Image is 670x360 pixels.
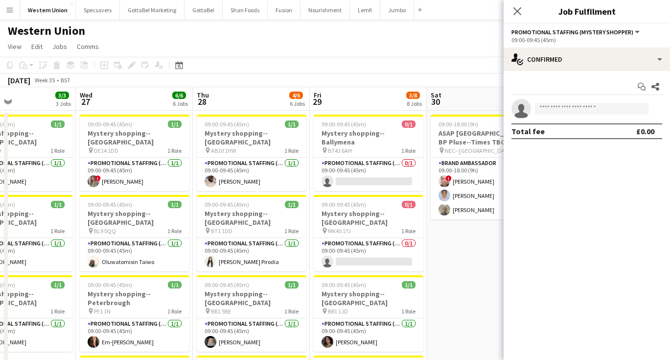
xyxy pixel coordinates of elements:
h3: Mystery shopping--[GEOGRAPHIC_DATA] [314,289,423,307]
span: 28 [195,96,209,107]
div: 6 Jobs [173,100,188,107]
h3: Mystery shopping--[GEOGRAPHIC_DATA] [314,209,423,227]
app-job-card: 09:00-09:45 (45m)1/1Mystery shopping--[GEOGRAPHIC_DATA] DE14 1DD1 RolePromotional Staffing (Myste... [80,115,189,191]
h3: ASAP [GEOGRAPHIC_DATA] @ BP Pluse--Times TBC [431,129,540,146]
span: BT1 1DD [211,227,232,235]
app-card-role: Promotional Staffing (Mystery Shopper)1/109:00-09:45 (45m)[PERSON_NAME] [197,318,306,352]
span: 1 Role [167,308,182,315]
span: 30 [429,96,441,107]
span: Wed [80,91,92,99]
span: 1/1 [285,201,299,208]
span: NEC--[GEOGRAPHIC_DATA] [445,147,513,154]
span: BL9 0QQ [94,227,116,235]
button: Western Union [20,0,76,20]
span: 09:00-18:00 (9h) [439,120,478,128]
a: Edit [27,40,46,53]
span: 3/8 [406,92,420,99]
app-job-card: 09:00-18:00 (9h)3/3ASAP [GEOGRAPHIC_DATA] @ BP Pluse--Times TBC NEC--[GEOGRAPHIC_DATA]1 RoleBrand... [431,115,540,219]
span: 1 Role [167,147,182,154]
app-job-card: 09:00-09:45 (45m)0/1Mystery shopping--[GEOGRAPHIC_DATA] MK40 1TJ1 RolePromotional Staffing (Myste... [314,195,423,271]
span: Edit [31,42,43,51]
h3: Mystery shopping--[GEOGRAPHIC_DATA] [197,289,306,307]
span: 1 Role [50,308,65,315]
button: GottaBe! [185,0,223,20]
span: 09:00-09:45 (45m) [205,201,249,208]
span: 1/1 [285,281,299,288]
span: 0/1 [402,201,416,208]
span: BT43 6AH [328,147,352,154]
app-job-card: 09:00-09:45 (45m)1/1Mystery shopping--[GEOGRAPHIC_DATA] BT1 1DD1 RolePromotional Staffing (Myster... [197,195,306,271]
app-card-role: Brand Ambassador3/309:00-18:00 (9h)![PERSON_NAME][PERSON_NAME][PERSON_NAME] [431,158,540,219]
span: 1 Role [284,308,299,315]
app-job-card: 09:00-09:45 (45m)1/1Mystery shopping--Peterbrough PE1 1N1 RolePromotional Staffing (Mystery Shopp... [80,275,189,352]
div: 09:00-09:45 (45m)1/1Mystery shopping--[GEOGRAPHIC_DATA] BR1 1JD1 RolePromotional Staffing (Myster... [314,275,423,352]
span: AB10 1HW [211,147,236,154]
button: Fusion [268,0,300,20]
h3: Mystery shopping--[GEOGRAPHIC_DATA] [80,209,189,227]
app-card-role: Promotional Staffing (Mystery Shopper)1/109:00-09:45 (45m)[PERSON_NAME] Pirodia [197,238,306,271]
span: 09:00-09:45 (45m) [88,201,132,208]
app-job-card: 09:00-09:45 (45m)1/1Mystery shopping--[GEOGRAPHIC_DATA] BL9 0QQ1 RolePromotional Staffing (Myster... [80,195,189,271]
a: Comms [73,40,103,53]
span: View [8,42,22,51]
div: 3 Jobs [56,100,71,107]
button: Shan Foods [223,0,268,20]
span: 09:00-09:45 (45m) [205,281,249,288]
span: ! [446,175,452,181]
span: 1/1 [168,201,182,208]
h3: Mystery shopping--Peterbrough [80,289,189,307]
span: 1 Role [401,308,416,315]
button: GottaBe! Marketing [120,0,185,20]
span: 1 Role [284,147,299,154]
div: Confirmed [504,48,670,71]
app-job-card: 09:00-09:45 (45m)1/1Mystery shopping--[GEOGRAPHIC_DATA] AB10 1HW1 RolePromotional Staffing (Myste... [197,115,306,191]
span: PE1 1N [94,308,111,315]
h3: Mystery shopping--[GEOGRAPHIC_DATA] [197,129,306,146]
button: Jumbo [380,0,414,20]
app-job-card: 09:00-09:45 (45m)1/1Mystery shopping--[GEOGRAPHIC_DATA] BB1 5BE1 RolePromotional Staffing (Myster... [197,275,306,352]
span: Sat [431,91,441,99]
h3: Job Fulfilment [504,5,670,18]
h3: Mystery shopping--Ballymena [314,129,423,146]
app-card-role: Promotional Staffing (Mystery Shopper)1/109:00-09:45 (45m)![PERSON_NAME] [80,158,189,191]
div: £0.00 [636,126,654,136]
span: 1/1 [51,120,65,128]
span: 1 Role [401,147,416,154]
span: BR1 1JD [328,308,348,315]
span: 1/1 [51,201,65,208]
div: Total fee [511,126,545,136]
span: MK40 1TJ [328,227,351,235]
a: Jobs [48,40,71,53]
span: 09:00-09:45 (45m) [88,120,132,128]
span: 27 [78,96,92,107]
app-card-role: Promotional Staffing (Mystery Shopper)0/109:00-09:45 (45m) [314,158,423,191]
span: Promotional Staffing (Mystery Shopper) [511,28,633,36]
app-card-role: Promotional Staffing (Mystery Shopper)0/109:00-09:45 (45m) [314,238,423,271]
a: View [4,40,25,53]
span: Jobs [52,42,67,51]
span: Thu [197,91,209,99]
span: Fri [314,91,322,99]
button: Lemfi [350,0,380,20]
div: [DATE] [8,75,30,85]
h3: Mystery shopping--[GEOGRAPHIC_DATA] [80,129,189,146]
span: 09:00-09:45 (45m) [322,201,366,208]
app-card-role: Promotional Staffing (Mystery Shopper)1/109:00-09:45 (45m)[PERSON_NAME] [197,158,306,191]
span: 1 Role [401,227,416,235]
span: 1 Role [50,147,65,154]
button: Specsavers [76,0,120,20]
div: 09:00-09:45 (45m) [511,36,662,44]
span: BB1 5BE [211,308,231,315]
span: 1/1 [402,281,416,288]
span: 0/1 [402,120,416,128]
span: 1/1 [51,281,65,288]
span: 09:00-09:45 (45m) [88,281,132,288]
span: 3/3 [55,92,69,99]
span: 1 Role [167,227,182,235]
app-card-role: Promotional Staffing (Mystery Shopper)1/109:00-09:45 (45m)Oluwatomisin Taiwo [80,238,189,271]
div: 6 Jobs [290,100,305,107]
